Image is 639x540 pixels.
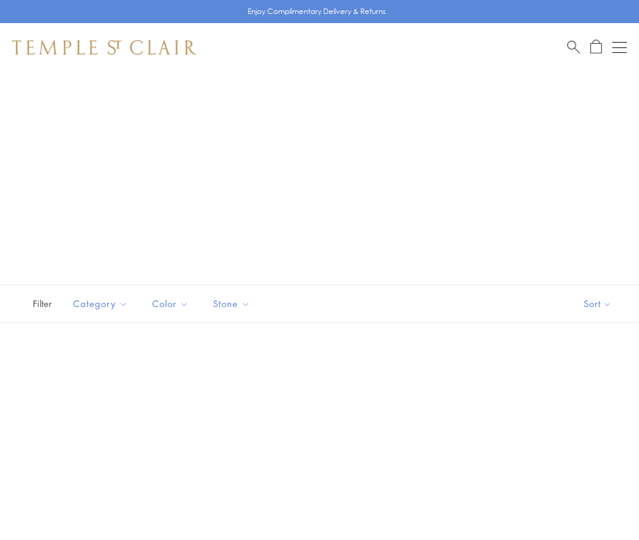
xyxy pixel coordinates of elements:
[204,290,259,317] button: Stone
[612,40,627,55] button: Open navigation
[143,290,198,317] button: Color
[207,296,259,311] span: Stone
[248,5,386,18] p: Enjoy Complimentary Delivery & Returns
[64,290,137,317] button: Category
[12,40,196,55] img: Temple St. Clair
[67,296,137,311] span: Category
[556,285,639,322] button: Show sort by
[567,40,580,55] a: Search
[590,40,602,55] a: Open Shopping Bag
[146,296,198,311] span: Color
